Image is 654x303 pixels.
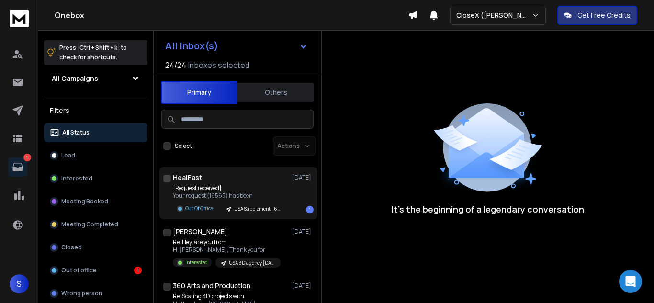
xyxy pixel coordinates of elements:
h1: 360 Arts and Production [173,281,250,291]
h1: All Inbox(s) [165,41,218,51]
p: All Status [62,129,90,136]
button: Get Free Credits [557,6,637,25]
button: Primary [161,81,237,104]
p: Press to check for shortcuts. [59,43,127,62]
button: Out of office1 [44,261,147,280]
p: USA 3D agency [DATE] [229,259,275,267]
button: Others [237,82,314,103]
p: Wrong person [61,290,102,297]
p: USA Supplement_650 leads [DATE] [234,205,280,213]
div: Open Intercom Messenger [619,270,642,293]
div: 1 [134,267,142,274]
p: Interested [185,259,208,266]
p: Re: Scaling 3D projects with [173,292,288,300]
h3: Filters [44,104,147,117]
button: All Status [44,123,147,142]
p: [DATE] [292,174,314,181]
button: S [10,274,29,293]
p: Interested [61,175,92,182]
h3: Inboxes selected [188,59,249,71]
span: 24 / 24 [165,59,186,71]
label: Select [175,142,192,150]
p: [DATE] [292,282,314,290]
p: Lead [61,152,75,159]
button: Interested [44,169,147,188]
p: Closed [61,244,82,251]
p: Out of office [61,267,97,274]
a: 1 [8,157,27,177]
div: 1 [306,206,314,213]
p: Out Of Office [185,205,213,212]
p: Your request (16565) has been [173,192,286,200]
h1: Onebox [55,10,408,21]
img: logo [10,10,29,27]
h1: HealFast [173,173,202,182]
button: Closed [44,238,147,257]
h1: All Campaigns [52,74,98,83]
p: Re: Hey, are you from [173,238,281,246]
p: Meeting Completed [61,221,118,228]
p: Get Free Credits [577,11,631,20]
p: Hi [PERSON_NAME], Thank you for [173,246,281,254]
h1: [PERSON_NAME] [173,227,227,236]
button: Lead [44,146,147,165]
span: Ctrl + Shift + k [78,42,119,53]
button: Meeting Booked [44,192,147,211]
p: [DATE] [292,228,314,236]
button: Meeting Completed [44,215,147,234]
button: All Campaigns [44,69,147,88]
p: [Request received] [173,184,286,192]
button: Wrong person [44,284,147,303]
p: It’s the beginning of a legendary conversation [392,202,584,216]
button: All Inbox(s) [158,36,316,56]
p: Meeting Booked [61,198,108,205]
p: CloseX ([PERSON_NAME]) [456,11,531,20]
p: 1 [23,154,31,161]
